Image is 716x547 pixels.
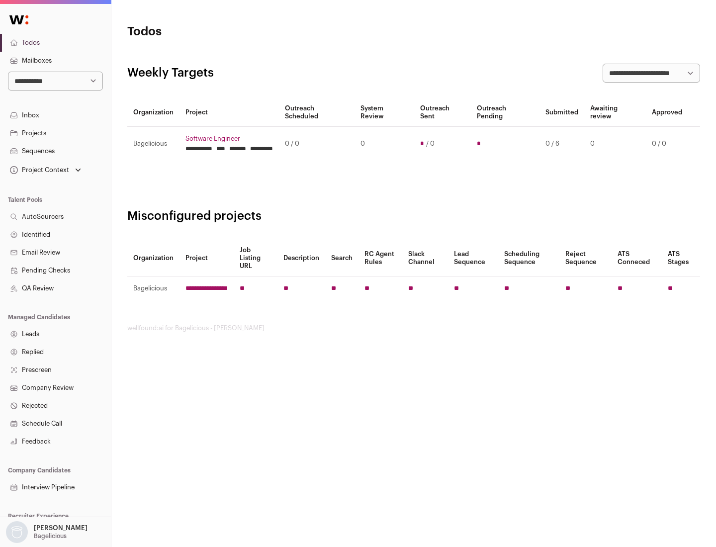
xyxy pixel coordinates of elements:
th: Reject Sequence [559,240,612,276]
th: Job Listing URL [234,240,277,276]
th: Slack Channel [402,240,448,276]
p: Bagelicious [34,532,67,540]
th: Submitted [539,98,584,127]
th: Organization [127,240,179,276]
th: System Review [355,98,414,127]
th: ATS Conneced [612,240,661,276]
th: ATS Stages [662,240,700,276]
th: Search [325,240,358,276]
button: Open dropdown [8,163,83,177]
h1: Todos [127,24,318,40]
td: 0 [355,127,414,161]
img: Wellfound [4,10,34,30]
button: Open dropdown [4,521,89,543]
th: Outreach Scheduled [279,98,355,127]
span: / 0 [426,140,435,148]
td: 0 [584,127,646,161]
h2: Weekly Targets [127,65,214,81]
th: Project [179,240,234,276]
h2: Misconfigured projects [127,208,700,224]
div: Project Context [8,166,69,174]
th: Project [179,98,279,127]
th: Outreach Sent [414,98,471,127]
th: Scheduling Sequence [498,240,559,276]
p: [PERSON_NAME] [34,524,88,532]
a: Software Engineer [185,135,273,143]
th: Outreach Pending [471,98,539,127]
td: Bagelicious [127,127,179,161]
th: RC Agent Rules [358,240,402,276]
td: 0 / 0 [646,127,688,161]
td: 0 / 0 [279,127,355,161]
th: Organization [127,98,179,127]
img: nopic.png [6,521,28,543]
td: 0 / 6 [539,127,584,161]
th: Awaiting review [584,98,646,127]
th: Description [277,240,325,276]
footer: wellfound:ai for Bagelicious - [PERSON_NAME] [127,324,700,332]
td: Bagelicious [127,276,179,301]
th: Approved [646,98,688,127]
th: Lead Sequence [448,240,498,276]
